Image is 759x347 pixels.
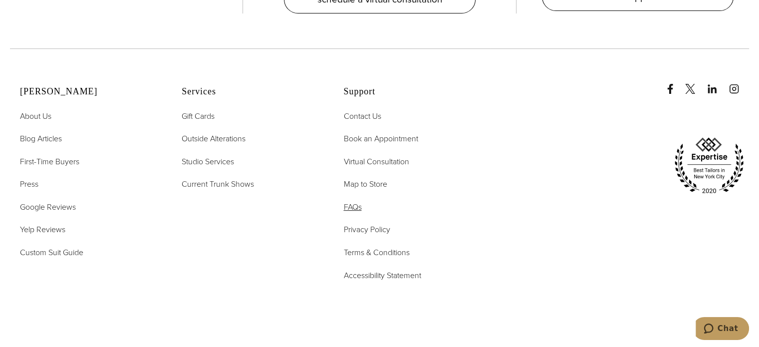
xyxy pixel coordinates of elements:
a: Custom Suit Guide [20,246,83,259]
a: Studio Services [182,155,234,168]
span: First-Time Buyers [20,156,79,167]
span: Privacy Policy [343,224,390,235]
a: Gift Cards [182,110,215,123]
span: Studio Services [182,156,234,167]
a: Terms & Conditions [343,246,409,259]
span: Outside Alterations [182,133,246,144]
span: Contact Us [343,110,381,122]
span: Custom Suit Guide [20,247,83,258]
a: FAQs [343,201,361,214]
a: First-Time Buyers [20,155,79,168]
a: x/twitter [685,74,705,94]
a: Facebook [665,74,683,94]
span: Accessibility Statement [343,270,421,281]
span: Google Reviews [20,201,76,213]
span: Map to Store [343,178,387,190]
iframe: Opens a widget where you can chat to one of our agents [696,317,749,342]
span: Blog Articles [20,133,62,144]
a: Accessibility Statement [343,269,421,282]
span: Virtual Consultation [343,156,409,167]
a: About Us [20,110,51,123]
a: Privacy Policy [343,223,390,236]
a: Yelp Reviews [20,223,65,236]
nav: Alan David Footer Nav [20,110,157,259]
nav: Support Footer Nav [343,110,480,282]
span: Gift Cards [182,110,215,122]
span: About Us [20,110,51,122]
a: linkedin [707,74,727,94]
img: expertise, best tailors in new york city 2020 [669,134,749,198]
a: Current Trunk Shows [182,178,254,191]
a: Virtual Consultation [343,155,409,168]
a: Blog Articles [20,132,62,145]
a: Book an Appointment [343,132,418,145]
a: Google Reviews [20,201,76,214]
h2: Support [343,86,480,97]
a: Map to Store [343,178,387,191]
a: Press [20,178,38,191]
a: Outside Alterations [182,132,246,145]
span: FAQs [343,201,361,213]
h2: [PERSON_NAME] [20,86,157,97]
span: Press [20,178,38,190]
nav: Services Footer Nav [182,110,318,191]
a: instagram [729,74,749,94]
span: Book an Appointment [343,133,418,144]
span: Terms & Conditions [343,247,409,258]
span: Yelp Reviews [20,224,65,235]
span: Current Trunk Shows [182,178,254,190]
a: Contact Us [343,110,381,123]
h2: Services [182,86,318,97]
